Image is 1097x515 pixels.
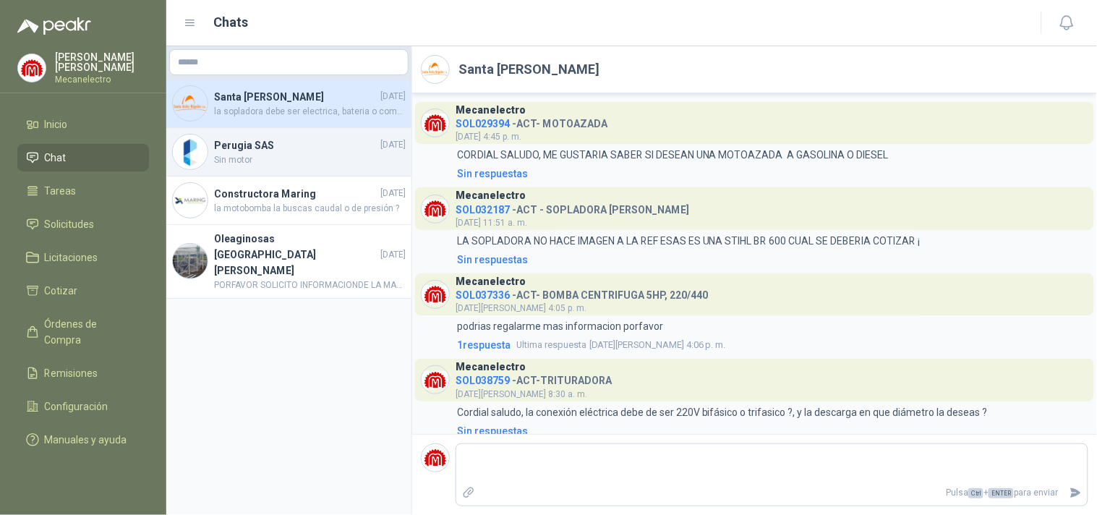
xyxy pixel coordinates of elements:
img: Logo peakr [17,17,91,35]
a: Manuales y ayuda [17,426,149,454]
span: Chat [45,150,67,166]
span: Manuales y ayuda [45,432,127,448]
span: Inicio [45,116,68,132]
span: ENTER [989,488,1014,498]
a: Configuración [17,393,149,420]
img: Company Logo [422,366,449,393]
label: Adjuntar archivos [456,480,481,506]
img: Company Logo [173,135,208,169]
a: Company LogoConstructora Maring[DATE]la motobomba la buscas caudal o de presión ? [166,176,411,225]
h4: Santa [PERSON_NAME] [214,89,377,105]
h3: Mecanelectro [456,278,526,286]
span: Solicitudes [45,216,95,232]
a: 1respuestaUltima respuesta[DATE][PERSON_NAME] 4:06 p. m. [454,337,1088,353]
span: SOL029394 [456,118,510,129]
span: SOL037336 [456,289,510,301]
span: 1 respuesta [457,337,511,353]
h1: Chats [214,12,249,33]
a: Sin respuestas [454,252,1088,268]
span: SOL032187 [456,204,510,216]
img: Company Logo [18,54,46,82]
div: Sin respuestas [457,423,528,439]
a: Company LogoOleaginosas [GEOGRAPHIC_DATA][PERSON_NAME][DATE]PORFAVOR SOLICITO INFORMACIONDE LA MA... [166,225,411,299]
img: Company Logo [173,183,208,218]
span: Órdenes de Compra [45,316,135,348]
span: Licitaciones [45,250,98,265]
a: Órdenes de Compra [17,310,149,354]
a: Inicio [17,111,149,138]
a: Company LogoPerugia SAS[DATE]Sin motor [166,128,411,176]
img: Company Logo [422,109,449,137]
a: Sin respuestas [454,423,1088,439]
p: Mecanelectro [55,75,149,84]
p: podrias regalarme mas informacion porfavor [457,318,663,334]
p: Pulsa + para enviar [481,480,1064,506]
span: SOL038759 [456,375,510,386]
h4: - ACT- BOMBA CENTRIFUGA 5HP, 220/440 [456,286,708,299]
img: Company Logo [173,86,208,121]
span: [DATE] [380,187,406,200]
img: Company Logo [422,195,449,223]
h3: Mecanelectro [456,106,526,114]
a: Licitaciones [17,244,149,271]
a: Sin respuestas [454,166,1088,182]
a: Company LogoSanta [PERSON_NAME][DATE]la sopladora debe ser electrica, bateria o combustion ? [166,80,411,128]
span: [DATE] [380,138,406,152]
p: CORDIAL SALUDO, ME GUSTARIA SABER SI DESEAN UNA MOTOAZADA A GASOLINA O DIESEL [457,147,889,163]
h2: Santa [PERSON_NAME] [458,59,599,80]
a: Solicitudes [17,210,149,238]
span: [DATE] [380,90,406,103]
p: [PERSON_NAME] [PERSON_NAME] [55,52,149,72]
h3: Mecanelectro [456,363,526,371]
h4: - ACT - SOPLADORA [PERSON_NAME] [456,200,689,214]
h4: Oleaginosas [GEOGRAPHIC_DATA][PERSON_NAME] [214,231,377,278]
span: la sopladora debe ser electrica, bateria o combustion ? [214,105,406,119]
span: [DATE][PERSON_NAME] 4:06 p. m. [516,338,726,352]
span: Sin motor [214,153,406,167]
span: Ctrl [968,488,983,498]
a: Tareas [17,177,149,205]
span: [DATE] 4:45 p. m. [456,132,521,142]
span: Cotizar [45,283,78,299]
a: Cotizar [17,277,149,305]
span: Tareas [45,183,77,199]
img: Company Logo [173,244,208,278]
p: Cordial saludo, la conexión eléctrica debe de ser 220V bifásico o trifasico ?, y la descarga en q... [457,404,988,420]
div: Sin respuestas [457,252,528,268]
h4: - ACT-TRITURADORA [456,371,612,385]
p: LA SOPLADORA NO HACE IMAGEN A LA REF ESAS ES UNA STIHL BR 600 CUAL SE DEBERIA COTIZAR ¡ [457,233,921,249]
span: [DATE] [380,248,406,262]
span: Remisiones [45,365,98,381]
span: [DATE][PERSON_NAME] 4:05 p. m. [456,303,586,313]
span: [DATE] 11:51 a. m. [456,218,527,228]
span: la motobomba la buscas caudal o de presión ? [214,202,406,216]
h3: Mecanelectro [456,192,526,200]
h4: - ACT- MOTOAZADA [456,114,607,128]
span: [DATE][PERSON_NAME] 8:30 a. m. [456,389,587,399]
img: Company Logo [422,444,449,472]
button: Enviar [1064,480,1088,506]
span: Configuración [45,399,108,414]
a: Chat [17,144,149,171]
h4: Constructora Maring [214,186,377,202]
img: Company Logo [422,281,449,308]
a: Remisiones [17,359,149,387]
div: Sin respuestas [457,166,528,182]
span: Ultima respuesta [516,338,586,352]
h4: Perugia SAS [214,137,377,153]
span: PORFAVOR SOLICITO INFORMACIONDE LA MAQUINA QUE MARCA Y REFERENCIA ES [214,278,406,292]
img: Company Logo [422,56,449,83]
